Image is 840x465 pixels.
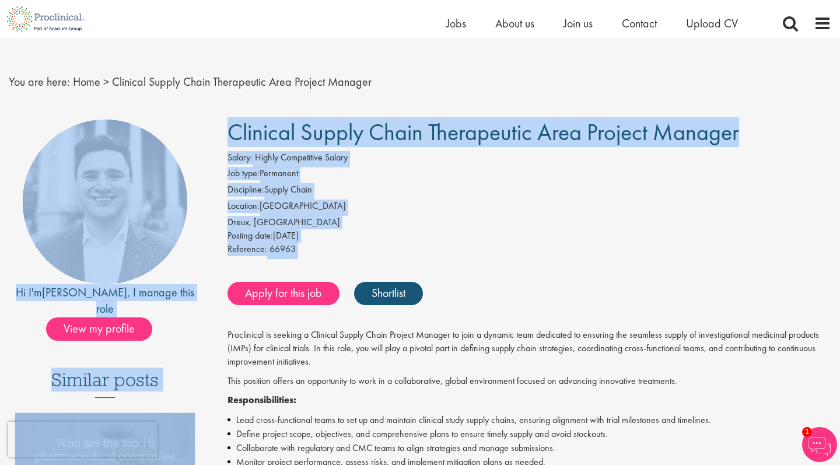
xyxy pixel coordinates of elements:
[228,394,296,406] strong: Responsibilities:
[103,74,109,89] span: >
[228,183,831,200] li: Supply Chain
[255,151,348,163] span: Highly Competitive Salary
[8,422,157,457] iframe: reCAPTCHA
[622,16,657,31] a: Contact
[228,183,264,197] label: Discipline:
[686,16,738,31] a: Upload CV
[228,441,831,455] li: Collaborate with regulatory and CMC teams to align strategies and manage submissions.
[9,74,70,89] span: You are here:
[51,370,159,398] h3: Similar posts
[228,167,831,183] li: Permanent
[228,229,831,243] div: [DATE]
[46,320,164,335] a: View my profile
[228,229,273,242] span: Posting date:
[228,413,831,427] li: Lead cross-functional teams to set up and maintain clinical study supply chains, ensuring alignme...
[228,328,831,369] p: Proclinical is seeking a Clinical Supply Chain Project Manager to join a dynamic team dedicated t...
[228,282,339,305] a: Apply for this job
[73,74,100,89] a: breadcrumb link
[802,427,837,462] img: Chatbot
[354,282,423,305] a: Shortlist
[228,200,260,213] label: Location:
[228,375,831,388] p: This position offers an opportunity to work in a collaborative, global environment focused on adv...
[228,200,831,216] li: [GEOGRAPHIC_DATA]
[23,120,187,284] img: imeage of recruiter Edward Little
[228,243,267,256] label: Reference:
[495,16,534,31] a: About us
[269,243,296,255] span: 66963
[9,284,201,317] div: Hi I'm , I manage this role
[228,151,253,165] label: Salary:
[228,117,739,147] span: Clinical Supply Chain Therapeutic Area Project Manager
[228,167,260,180] label: Job type:
[446,16,466,31] a: Jobs
[228,427,831,441] li: Define project scope, objectives, and comprehensive plans to ensure timely supply and avoid stock...
[563,16,593,31] a: Join us
[228,216,831,229] div: Dreux, [GEOGRAPHIC_DATA]
[112,74,372,89] span: Clinical Supply Chain Therapeutic Area Project Manager
[42,285,127,300] a: [PERSON_NAME]
[802,427,812,437] span: 1
[46,317,152,341] span: View my profile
